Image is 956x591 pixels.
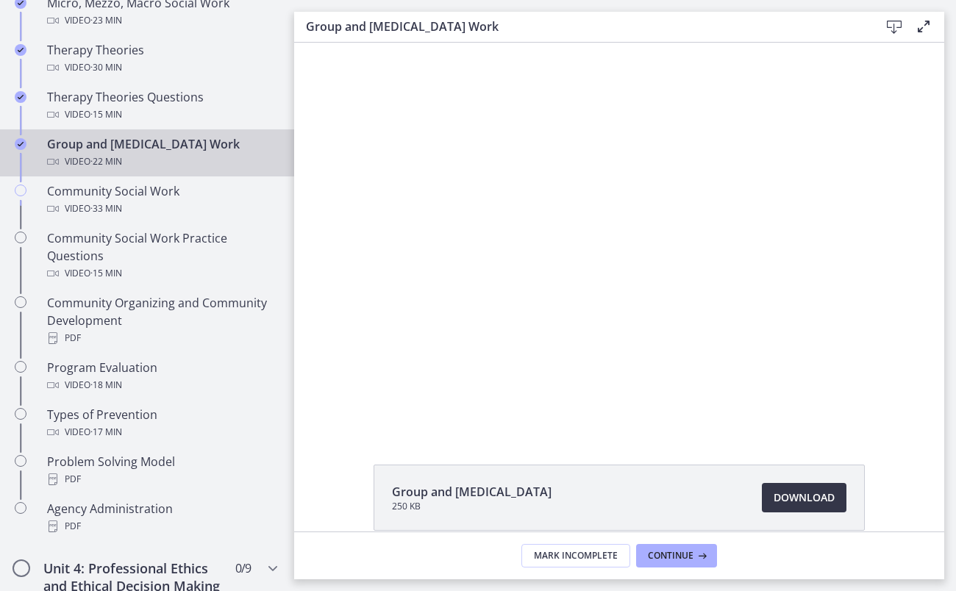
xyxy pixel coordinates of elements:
[90,376,122,394] span: · 18 min
[47,359,277,394] div: Program Evaluation
[47,294,277,347] div: Community Organizing and Community Development
[47,135,277,171] div: Group and [MEDICAL_DATA] Work
[762,483,846,512] a: Download
[47,106,277,123] div: Video
[90,200,122,218] span: · 33 min
[235,559,251,577] span: 0 / 9
[47,470,277,488] div: PDF
[47,453,277,488] div: Problem Solving Model
[47,423,277,441] div: Video
[90,59,122,76] span: · 30 min
[774,489,835,506] span: Download
[47,406,277,441] div: Types of Prevention
[648,550,693,562] span: Continue
[306,18,856,35] h3: Group and [MEDICAL_DATA] Work
[521,544,630,567] button: Mark Incomplete
[47,376,277,394] div: Video
[47,59,277,76] div: Video
[47,500,277,535] div: Agency Administration
[47,88,277,123] div: Therapy Theories Questions
[47,329,277,347] div: PDF
[47,41,277,76] div: Therapy Theories
[47,265,277,282] div: Video
[636,544,717,567] button: Continue
[47,200,277,218] div: Video
[15,44,26,56] i: Completed
[90,153,122,171] span: · 22 min
[15,138,26,150] i: Completed
[47,12,277,29] div: Video
[294,43,944,431] iframe: Video Lesson
[392,483,552,501] span: Group and [MEDICAL_DATA]
[534,550,618,562] span: Mark Incomplete
[90,423,122,441] span: · 17 min
[90,106,122,123] span: · 15 min
[47,153,277,171] div: Video
[90,265,122,282] span: · 15 min
[47,229,277,282] div: Community Social Work Practice Questions
[15,91,26,103] i: Completed
[392,501,552,512] span: 250 KB
[47,517,277,535] div: PDF
[47,182,277,218] div: Community Social Work
[90,12,122,29] span: · 23 min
